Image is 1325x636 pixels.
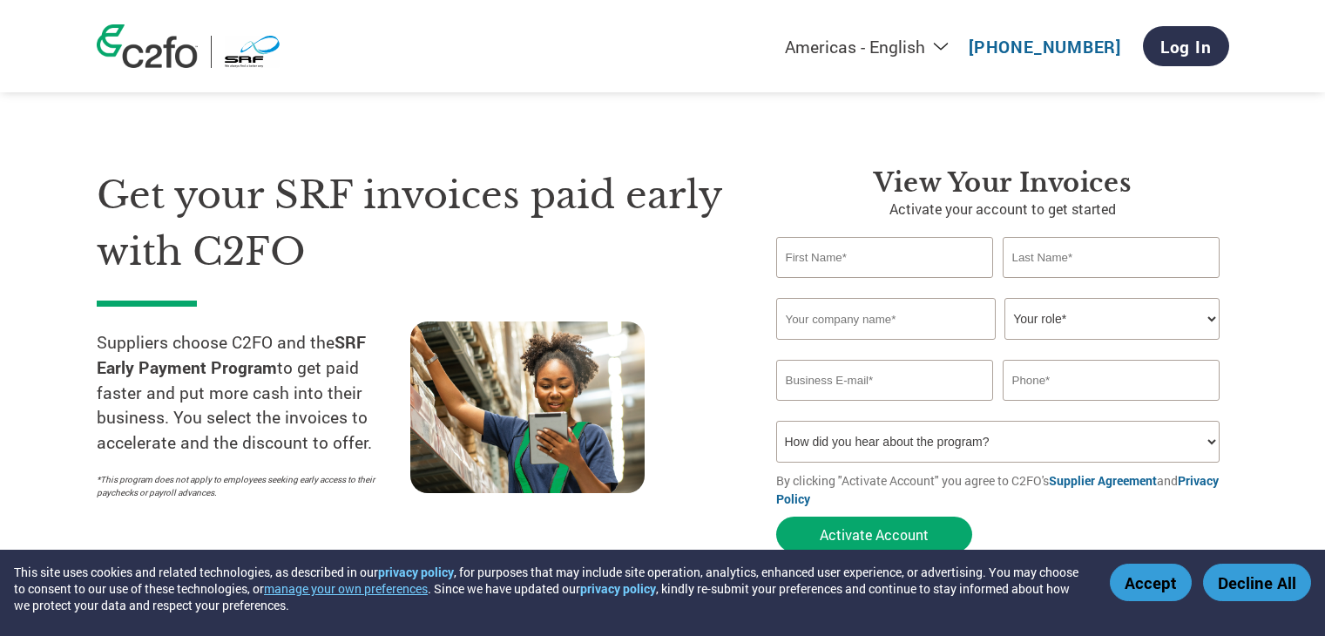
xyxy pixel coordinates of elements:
[410,321,645,493] img: supply chain worker
[14,564,1085,613] div: This site uses cookies and related technologies, as described in our , for purposes that may incl...
[97,330,410,456] p: Suppliers choose C2FO and the to get paid faster and put more cash into their business. You selec...
[1003,237,1220,278] input: Last Name*
[97,24,198,68] img: c2fo logo
[776,167,1229,199] h3: View Your Invoices
[776,471,1229,508] p: By clicking "Activate Account" you agree to C2FO's and
[264,580,428,597] button: manage your own preferences
[1003,360,1220,401] input: Phone*
[580,580,656,597] a: privacy policy
[97,331,366,378] strong: SRF Early Payment Program
[776,342,1220,353] div: Invalid company name or company name is too long
[776,298,996,340] input: Your company name*
[1003,280,1220,291] div: Invalid last name or last name is too long
[1203,564,1311,601] button: Decline All
[1004,298,1220,340] select: Title/Role
[776,403,994,414] div: Inavlid Email Address
[969,36,1121,58] a: [PHONE_NUMBER]
[97,167,724,280] h1: Get your SRF invoices paid early with C2FO
[1003,403,1220,414] div: Inavlid Phone Number
[378,564,454,580] a: privacy policy
[1049,472,1157,489] a: Supplier Agreement
[776,280,994,291] div: Invalid first name or first name is too long
[97,473,393,499] p: *This program does not apply to employees seeking early access to their paychecks or payroll adva...
[776,360,994,401] input: Invalid Email format
[225,36,281,68] img: SRF
[776,199,1229,220] p: Activate your account to get started
[1143,26,1229,66] a: Log In
[776,517,972,552] button: Activate Account
[776,237,994,278] input: First Name*
[1110,564,1192,601] button: Accept
[776,472,1219,507] a: Privacy Policy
